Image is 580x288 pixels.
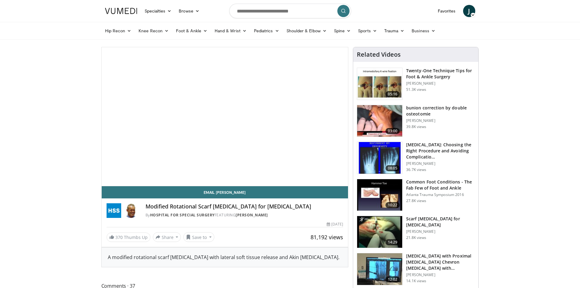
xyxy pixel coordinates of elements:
[250,25,283,37] a: Pediatrics
[107,203,121,218] img: Hospital for Special Surgery
[381,25,408,37] a: Trauma
[357,216,475,248] a: 14:29 Scarf [MEDICAL_DATA] for [MEDICAL_DATA] [PERSON_NAME] 21.8K views
[406,105,475,117] h3: bunion correction by double osteotomie
[146,212,343,218] div: By FEATURING
[357,253,475,285] a: 12:02 [MEDICAL_DATA] with Proximal [MEDICAL_DATA] Chevron [MEDICAL_DATA] with [PERSON_NAME]… [PER...
[357,179,475,211] a: 10:22 Common Foot Conditions - The Fab Few of Foot and Ankle Atlanta Trauma Symposium 2016 27.8K ...
[406,229,475,234] p: [PERSON_NAME]
[408,25,439,37] a: Business
[357,105,475,137] a: 03:00 bunion correction by double osteotomie [PERSON_NAME] 39.8K views
[357,51,401,58] h4: Related Videos
[102,47,348,186] video-js: Video Player
[406,161,475,166] p: [PERSON_NAME]
[385,91,400,97] span: 05:16
[330,25,354,37] a: Spine
[385,128,400,134] span: 03:00
[354,25,381,37] a: Sports
[146,203,343,210] h4: Modified Rotational Scarf [MEDICAL_DATA] for [MEDICAL_DATA]
[385,239,400,245] span: 14:29
[141,5,175,17] a: Specialties
[406,179,475,191] h3: Common Foot Conditions - The Fab Few of Foot and Ankle
[135,25,172,37] a: Knee Recon
[406,68,475,80] h3: Twenty-One Technique Tips for Foot & Ankle Surgery
[124,203,138,218] img: Avatar
[357,253,402,285] img: 08be0349-593e-48f1-bfea-69f97c3c7a0f.150x105_q85_crop-smart_upscale.jpg
[406,192,475,197] p: Atlanta Trauma Symposium 2016
[150,212,215,218] a: Hospital for Special Surgery
[183,232,214,242] button: Save to
[357,142,475,174] a: 08:05 [MEDICAL_DATA]: Choosing the Right Procedure and Avoiding Complicatio… [PERSON_NAME] 36.7K ...
[107,233,150,242] a: 370 Thumbs Up
[406,198,426,203] p: 27.8K views
[385,202,400,208] span: 10:22
[115,234,123,240] span: 370
[406,279,426,283] p: 14.1K views
[406,167,426,172] p: 36.7K views
[385,276,400,283] span: 12:02
[406,81,475,86] p: [PERSON_NAME]
[172,25,211,37] a: Foot & Ankle
[327,222,343,227] div: [DATE]
[406,253,475,271] h3: [MEDICAL_DATA] with Proximal [MEDICAL_DATA] Chevron [MEDICAL_DATA] with [PERSON_NAME]…
[236,212,268,218] a: [PERSON_NAME]
[102,186,348,198] a: Email [PERSON_NAME]
[357,179,402,211] img: 4559c471-f09d-4bda-8b3b-c296350a5489.150x105_q85_crop-smart_upscale.jpg
[211,25,250,37] a: Hand & Wrist
[357,68,475,100] a: 05:16 Twenty-One Technique Tips for Foot & Ankle Surgery [PERSON_NAME] 51.3K views
[357,105,402,137] img: 294729_0000_1.png.150x105_q85_crop-smart_upscale.jpg
[108,254,342,261] div: A modified rotational scarf [MEDICAL_DATA] with lateral soft tissue release and Akin [MEDICAL_DATA].
[357,216,402,248] img: hR6qJalQBtA771a35hMDoxOjBrOw-uIx_1.150x105_q85_crop-smart_upscale.jpg
[406,216,475,228] h3: Scarf [MEDICAL_DATA] for [MEDICAL_DATA]
[153,232,181,242] button: Share
[357,142,402,174] img: 3c75a04a-ad21-4ad9-966a-c963a6420fc5.150x105_q85_crop-smart_upscale.jpg
[463,5,475,17] a: J
[434,5,459,17] a: Favorites
[357,68,402,100] img: 6702e58c-22b3-47ce-9497-b1c0ae175c4c.150x105_q85_crop-smart_upscale.jpg
[311,233,343,241] span: 81,192 views
[406,118,475,123] p: [PERSON_NAME]
[229,4,351,18] input: Search topics, interventions
[406,124,426,129] p: 39.8K views
[406,142,475,160] h3: [MEDICAL_DATA]: Choosing the Right Procedure and Avoiding Complicatio…
[105,8,137,14] img: VuMedi Logo
[406,87,426,92] p: 51.3K views
[385,165,400,171] span: 08:05
[406,272,475,277] p: [PERSON_NAME]
[283,25,330,37] a: Shoulder & Elbow
[175,5,203,17] a: Browse
[406,235,426,240] p: 21.8K views
[101,25,135,37] a: Hip Recon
